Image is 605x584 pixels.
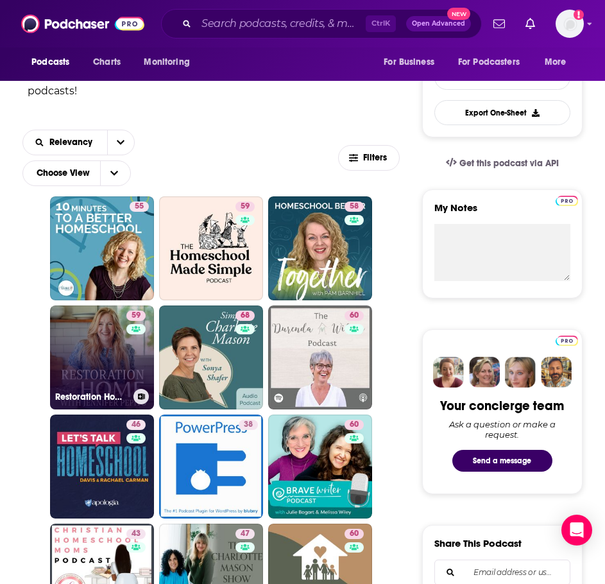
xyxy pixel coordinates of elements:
button: Send a message [452,450,552,472]
a: Show notifications dropdown [520,13,540,35]
button: open menu [375,50,450,74]
div: Search podcasts, credits, & more... [161,9,482,39]
a: Pro website [556,334,578,346]
span: 47 [241,528,250,540]
a: 38 [239,420,258,430]
span: Relevancy [49,138,97,147]
span: 43 [132,528,141,540]
span: 46 [132,418,141,431]
h3: Restoration Home with [PERSON_NAME] [55,391,128,402]
a: 59Restoration Home with [PERSON_NAME] [50,305,154,409]
a: 38 [159,415,263,519]
span: Podcasts [31,53,69,71]
span: 58 [350,200,359,213]
span: Ctrl K [366,15,396,32]
span: 60 [350,309,359,322]
a: 55 [50,196,154,300]
span: 60 [350,418,359,431]
button: open menu [536,50,583,74]
span: Filters [363,153,389,162]
a: 60 [345,420,364,430]
a: 46 [50,415,154,519]
a: 60 [345,311,364,321]
a: Show notifications dropdown [488,13,510,35]
a: 60 [268,305,372,409]
span: Logged in as ILATeam [556,10,584,38]
a: Pro website [556,194,578,206]
input: Search podcasts, credits, & more... [196,13,366,34]
button: Show profile menu [556,10,584,38]
button: open menu [22,50,86,74]
a: Get this podcast via API [436,148,569,179]
a: 55 [130,202,149,212]
img: Sydney Profile [433,357,464,388]
img: Podchaser Pro [556,336,578,346]
span: Charts [93,53,121,71]
span: Get this podcast via API [459,158,559,169]
h3: Share This Podcast [434,537,522,549]
span: 55 [135,200,144,213]
a: 46 [126,420,146,430]
a: 58 [268,196,372,300]
a: 59 [235,202,255,212]
a: 60 [345,529,364,539]
span: For Podcasters [458,53,520,71]
button: Export One-Sheet [434,100,570,125]
span: Open Advanced [412,21,465,27]
button: Filters [338,145,400,171]
a: 60 [268,415,372,519]
span: 59 [132,309,141,322]
h2: Choose View [22,160,139,186]
a: 47 [235,529,255,539]
h2: Choose List sort [22,130,135,155]
div: Your concierge team [440,398,564,414]
div: Open Intercom Messenger [561,515,592,545]
a: 58 [345,202,364,212]
a: 43 [126,529,146,539]
a: 59 [126,311,146,321]
img: Jon Profile [541,357,572,388]
img: Podchaser Pro [556,196,578,206]
img: User Profile [556,10,584,38]
button: open menu [23,138,107,147]
img: Podchaser - Follow, Share and Rate Podcasts [21,12,144,36]
img: Jules Profile [505,357,536,388]
button: open menu [135,50,206,74]
a: 59 [159,196,263,300]
button: open menu [107,130,134,155]
a: Charts [85,50,128,74]
span: 68 [241,309,250,322]
span: 59 [241,200,250,213]
div: Ask a question or make a request. [434,419,570,440]
span: Monitoring [144,53,189,71]
a: 68 [235,311,255,321]
p: If you like then you might like these 98 similar podcasts ! [22,66,400,99]
label: My Notes [434,202,570,224]
button: Open AdvancedNew [406,16,471,31]
img: Barbara Profile [469,357,500,388]
span: 60 [350,528,359,540]
svg: Add a profile image [574,10,584,20]
span: New [447,8,470,20]
button: Choose View [22,160,131,186]
span: For Business [384,53,434,71]
a: 68 [159,305,263,409]
span: 38 [244,418,253,431]
span: Choose View [26,162,100,184]
button: open menu [450,50,538,74]
span: More [545,53,567,71]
